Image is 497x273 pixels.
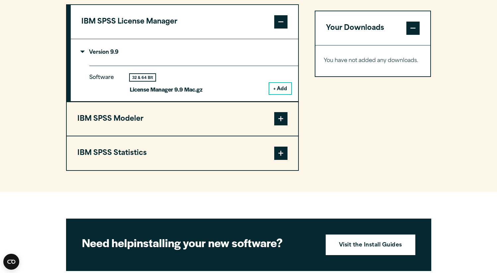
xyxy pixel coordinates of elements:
h2: installing your new software? [82,235,314,250]
strong: Visit the Install Guides [339,241,402,250]
summary: Version 9.9 [71,39,298,66]
button: IBM SPSS Modeler [67,102,298,136]
strong: Need help [82,235,134,250]
div: Your Downloads [315,45,431,76]
p: Software [89,73,119,89]
a: Visit the Install Guides [326,235,415,255]
p: You have not added any downloads. [324,56,422,66]
p: License Manager 9.9 Mac.gz [130,85,203,94]
button: Your Downloads [315,11,431,45]
p: Version 9.9 [81,50,119,55]
div: 32 & 64 Bit [130,74,155,81]
button: + Add [269,83,291,94]
div: IBM SPSS License Manager [71,39,298,102]
button: Open CMP widget [3,254,19,270]
button: IBM SPSS License Manager [71,5,298,39]
button: IBM SPSS Statistics [67,136,298,170]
